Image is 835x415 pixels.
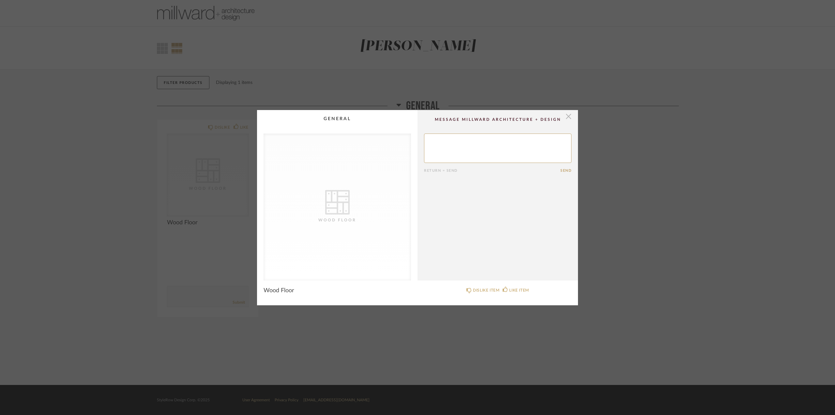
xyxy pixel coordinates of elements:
[562,110,575,123] button: Close
[305,217,370,223] div: Wood Floor
[509,287,529,294] div: LIKE ITEM
[560,168,571,173] button: Send
[264,287,294,294] span: Wood Floor
[424,168,560,173] div: Return = Send
[473,287,499,294] div: DISLIKE ITEM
